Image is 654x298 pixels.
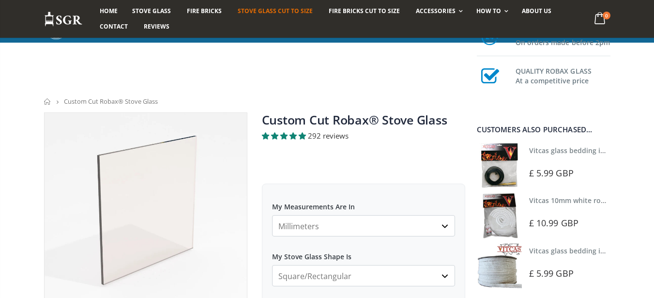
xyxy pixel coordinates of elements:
a: How To [469,3,513,19]
span: £ 5.99 GBP [529,267,574,279]
img: Vitcas white rope, glue and gloves kit 10mm [477,193,522,238]
img: Stove Glass Replacement [44,11,83,27]
span: Stove Glass [132,7,171,15]
span: Fire Bricks Cut To Size [329,7,400,15]
a: About us [515,3,559,19]
span: About us [522,7,551,15]
span: Home [100,7,118,15]
img: Vitcas stove glass bedding in tape [477,143,522,188]
h3: QUALITY ROBAX GLASS At a competitive price [516,64,610,86]
label: My Measurements Are In [272,194,455,211]
span: 0 [603,12,610,19]
a: Contact [92,19,135,34]
div: Customers also purchased... [477,126,610,133]
a: Reviews [137,19,177,34]
a: Home [92,3,125,19]
span: £ 5.99 GBP [529,167,574,179]
span: 292 reviews [308,131,349,141]
a: Stove Glass [125,3,178,19]
span: Reviews [144,22,169,31]
a: Fire Bricks [180,3,229,19]
a: Accessories [409,3,467,19]
span: How To [476,7,501,15]
span: Contact [100,22,128,31]
a: Fire Bricks Cut To Size [321,3,407,19]
img: Vitcas stove glass bedding in tape [477,243,522,288]
a: Stove Glass Cut To Size [230,3,320,19]
span: Custom Cut Robax® Stove Glass [64,97,158,106]
span: Stove Glass Cut To Size [238,7,313,15]
span: Accessories [416,7,455,15]
a: 0 [590,10,610,29]
span: £ 10.99 GBP [529,217,578,229]
label: My Stove Glass Shape Is [272,244,455,261]
span: 4.94 stars [262,131,308,141]
a: Custom Cut Robax® Stove Glass [262,111,447,128]
a: Home [44,98,51,105]
span: Fire Bricks [187,7,222,15]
